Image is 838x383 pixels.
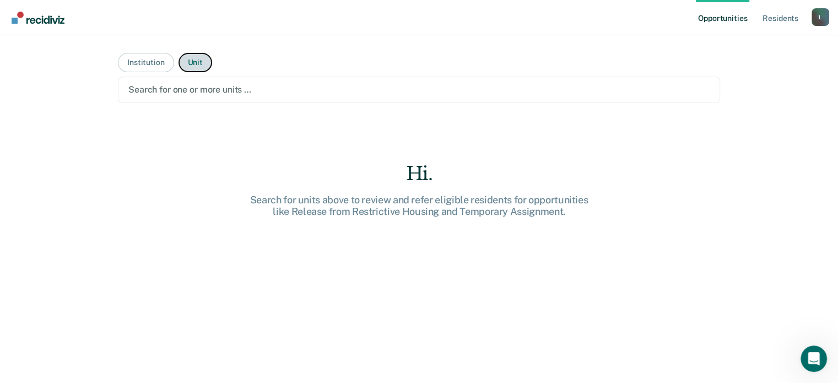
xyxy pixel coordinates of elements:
div: Hi. [243,163,596,185]
div: Search for units above to review and refer eligible residents for opportunities like Release from... [243,194,596,218]
button: Profile dropdown button [812,8,829,26]
button: Unit [179,53,212,72]
img: Recidiviz [12,12,64,24]
button: Institution [118,53,174,72]
div: L [812,8,829,26]
iframe: Intercom live chat [801,346,827,372]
